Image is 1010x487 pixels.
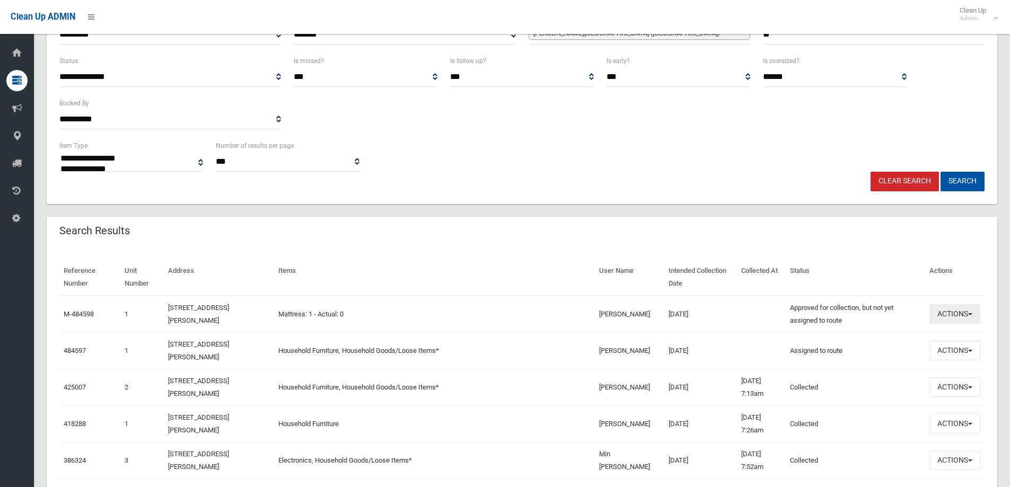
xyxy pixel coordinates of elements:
td: 1 [120,296,164,333]
th: Reference Number [59,259,120,296]
a: [STREET_ADDRESS][PERSON_NAME] [168,413,229,434]
td: Collected [786,369,925,405]
td: 3 [120,442,164,479]
td: Electronics, Household Goods/Loose Items* [274,442,595,479]
th: Intended Collection Date [664,259,737,296]
th: Actions [925,259,985,296]
label: Is follow up? [450,55,486,67]
button: Search [941,172,985,191]
th: Address [164,259,274,296]
a: M-484598 [64,310,94,318]
td: 1 [120,332,164,369]
th: Status [786,259,925,296]
td: Collected [786,442,925,479]
td: [DATE] [664,442,737,479]
td: [DATE] 7:13am [737,369,786,405]
a: [STREET_ADDRESS][PERSON_NAME] [168,304,229,324]
button: Actions [929,341,980,360]
button: Actions [929,414,980,433]
th: Collected At [737,259,786,296]
td: Household Furniture, Household Goods/Loose Items* [274,369,595,405]
td: [DATE] [664,332,737,369]
td: 2 [120,369,164,405]
td: [PERSON_NAME] [595,296,664,333]
a: [STREET_ADDRESS][PERSON_NAME] [168,450,229,471]
td: Collected [786,405,925,442]
button: Actions [929,304,980,324]
th: User Name [595,259,664,296]
button: Actions [929,450,980,470]
td: [DATE] [664,369,737,405]
label: Is missed? [294,55,324,67]
a: 425007 [64,383,86,391]
a: 386324 [64,456,86,464]
td: 1 [120,405,164,442]
label: Booked By [59,98,89,109]
td: Min [PERSON_NAME] [595,442,664,479]
a: [STREET_ADDRESS][PERSON_NAME] [168,377,229,397]
span: Clean Up ADMIN [11,12,75,22]
td: Assigned to route [786,332,925,369]
header: Search Results [47,220,143,241]
label: Status [59,55,78,67]
a: 418288 [64,420,86,428]
td: [DATE] 7:52am [737,442,786,479]
button: Actions [929,377,980,397]
td: Household Furniture, Household Goods/Loose Items* [274,332,595,369]
a: Clear Search [871,172,939,191]
a: 484597 [64,347,86,355]
td: [DATE] [664,296,737,333]
th: Items [274,259,595,296]
label: Item Type [59,140,87,152]
a: [STREET_ADDRESS][PERSON_NAME] [168,340,229,361]
td: [PERSON_NAME] [595,405,664,442]
td: Household Furniture [274,405,595,442]
th: Unit Number [120,259,164,296]
td: [DATE] [664,405,737,442]
span: Clean Up [954,6,997,22]
small: Admin [960,14,986,22]
td: Approved for collection, but not yet assigned to route [786,296,925,333]
td: [PERSON_NAME] [595,369,664,405]
label: Is oversized? [763,55,800,67]
td: [PERSON_NAME] [595,332,664,369]
td: Mattress: 1 - Actual: 0 [274,296,595,333]
td: [DATE] 7:26am [737,405,786,442]
label: Number of results per page [216,140,294,152]
label: Is early? [607,55,630,67]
